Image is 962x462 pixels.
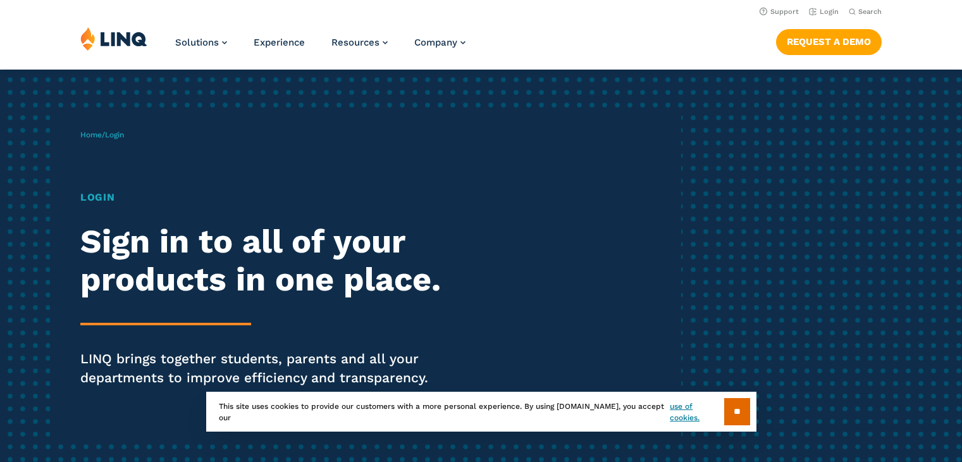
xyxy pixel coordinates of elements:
a: Company [414,37,466,48]
span: Search [858,8,882,16]
span: Company [414,37,457,48]
button: Open Search Bar [849,7,882,16]
div: This site uses cookies to provide our customers with a more personal experience. By using [DOMAIN... [206,392,756,432]
a: Request a Demo [776,29,882,54]
nav: Button Navigation [776,27,882,54]
p: LINQ brings together students, parents and all your departments to improve efficiency and transpa... [80,349,451,387]
span: / [80,130,124,139]
a: use of cookies. [670,401,724,423]
a: Home [80,130,102,139]
h1: Login [80,190,451,205]
a: Solutions [175,37,227,48]
h2: Sign in to all of your products in one place. [80,223,451,299]
img: LINQ | K‑12 Software [80,27,147,51]
span: Solutions [175,37,219,48]
a: Login [809,8,839,16]
a: Experience [254,37,305,48]
nav: Primary Navigation [175,27,466,68]
span: Resources [331,37,379,48]
span: Login [105,130,124,139]
a: Resources [331,37,388,48]
a: Support [760,8,799,16]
